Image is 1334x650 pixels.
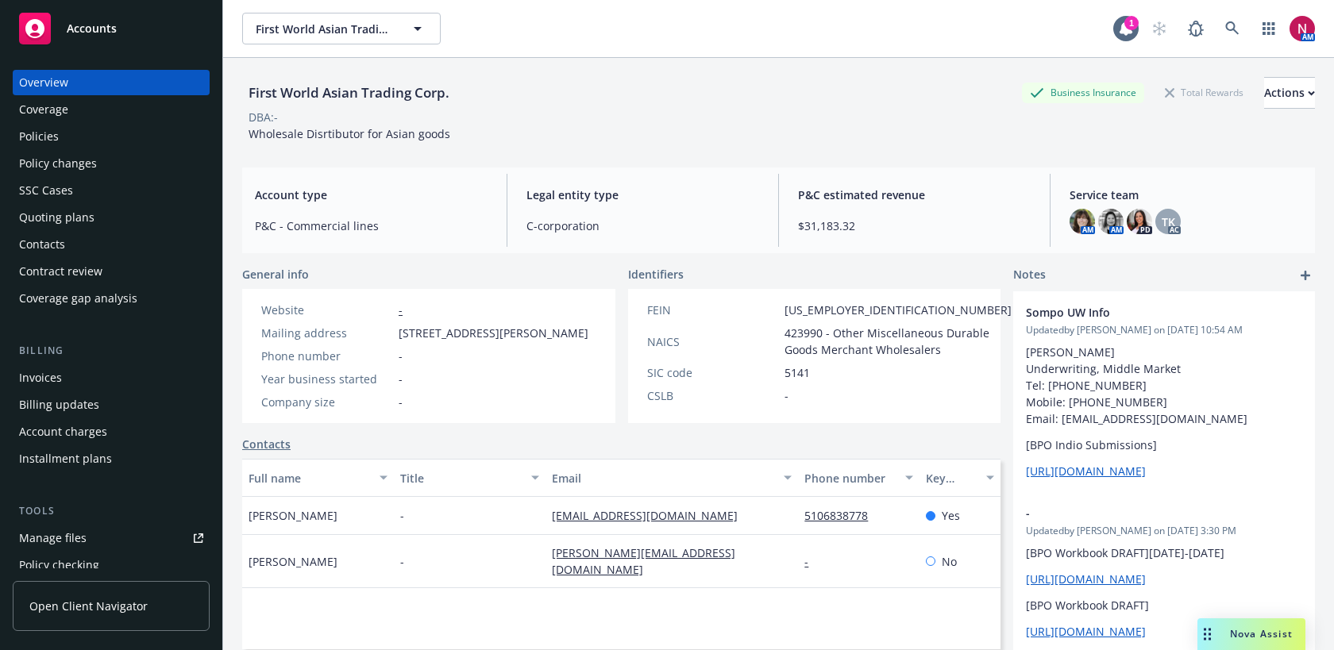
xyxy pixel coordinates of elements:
[19,286,137,311] div: Coverage gap analysis
[13,178,210,203] a: SSC Cases
[19,205,94,230] div: Quoting plans
[785,364,810,381] span: 5141
[13,446,210,471] a: Installment plans
[798,459,920,497] button: Phone number
[19,525,87,551] div: Manage files
[785,387,788,404] span: -
[242,266,309,283] span: General info
[261,302,392,318] div: Website
[926,470,977,487] div: Key contact
[19,178,73,203] div: SSC Cases
[399,348,403,364] span: -
[249,126,450,141] span: Wholesale Disrtibutor for Asian goods
[1070,187,1302,203] span: Service team
[399,371,403,387] span: -
[249,470,370,487] div: Full name
[1026,304,1261,321] span: Sompo UW Info
[1253,13,1285,44] a: Switch app
[1264,77,1315,109] button: Actions
[19,70,68,95] div: Overview
[526,217,759,234] span: C-corporation
[256,21,393,37] span: First World Asian Trading Corp.
[19,151,97,176] div: Policy changes
[647,387,778,404] div: CSLB
[1013,291,1315,492] div: Sompo UW InfoUpdatedby [PERSON_NAME] on [DATE] 10:54 AM[PERSON_NAME] Underwriting, Middle Market ...
[400,553,404,570] span: -
[19,419,107,444] div: Account charges
[1026,344,1302,427] p: [PERSON_NAME] Underwriting, Middle Market Tel: [PHONE_NUMBER] Mobile: [PHONE_NUMBER] Email: [EMAI...
[1197,618,1217,650] div: Drag to move
[1026,544,1302,561] p: [BPO Workbook DRAFT][DATE]-[DATE]
[13,365,210,390] a: Invoices
[261,348,392,364] div: Phone number
[1070,209,1095,234] img: photo
[19,259,102,284] div: Contract review
[19,232,65,257] div: Contacts
[552,545,735,577] a: [PERSON_NAME][EMAIL_ADDRESS][DOMAIN_NAME]
[920,459,1000,497] button: Key contact
[1180,13,1212,44] a: Report a Bug
[1127,209,1152,234] img: photo
[1026,571,1146,587] a: [URL][DOMAIN_NAME]
[1026,597,1302,613] p: [BPO Workbook DRAFT]
[1157,83,1251,102] div: Total Rewards
[13,343,210,359] div: Billing
[13,205,210,230] a: Quoting plans
[261,371,392,387] div: Year business started
[399,394,403,410] span: -
[261,394,392,410] div: Company size
[400,507,404,524] span: -
[647,333,778,350] div: NAICS
[13,419,210,444] a: Account charges
[19,365,62,390] div: Invoices
[1197,618,1305,650] button: Nova Assist
[1026,323,1302,337] span: Updated by [PERSON_NAME] on [DATE] 10:54 AM
[400,470,522,487] div: Title
[798,217,1031,234] span: $31,183.32
[67,22,117,35] span: Accounts
[552,508,750,523] a: [EMAIL_ADDRESS][DOMAIN_NAME]
[942,507,960,524] span: Yes
[1230,627,1293,640] span: Nova Assist
[13,97,210,122] a: Coverage
[1264,78,1315,108] div: Actions
[249,507,337,524] span: [PERSON_NAME]
[13,70,210,95] a: Overview
[1026,463,1146,479] a: [URL][DOMAIN_NAME]
[13,392,210,417] a: Billing updates
[552,470,774,487] div: Email
[242,83,456,103] div: First World Asian Trading Corp.
[628,266,684,283] span: Identifiers
[19,97,68,122] div: Coverage
[1013,266,1046,285] span: Notes
[19,392,99,417] div: Billing updates
[526,187,759,203] span: Legal entity type
[804,508,881,523] a: 5106838778
[255,217,488,234] span: P&C - Commercial lines
[394,459,546,497] button: Title
[804,554,821,569] a: -
[942,553,957,570] span: No
[647,364,778,381] div: SIC code
[13,552,210,578] a: Policy checking
[13,124,210,149] a: Policies
[1143,13,1175,44] a: Start snowing
[399,325,588,341] span: [STREET_ADDRESS][PERSON_NAME]
[242,459,394,497] button: Full name
[255,187,488,203] span: Account type
[13,151,210,176] a: Policy changes
[399,302,403,317] a: -
[546,459,798,497] button: Email
[1162,213,1175,230] span: TK
[13,286,210,311] a: Coverage gap analysis
[1022,83,1144,102] div: Business Insurance
[647,302,778,318] div: FEIN
[261,325,392,341] div: Mailing address
[785,302,1012,318] span: [US_EMPLOYER_IDENTIFICATION_NUMBER]
[242,13,441,44] button: First World Asian Trading Corp.
[798,187,1031,203] span: P&C estimated revenue
[785,325,1012,358] span: 423990 - Other Miscellaneous Durable Goods Merchant Wholesalers
[1026,524,1302,538] span: Updated by [PERSON_NAME] on [DATE] 3:30 PM
[1098,209,1124,234] img: photo
[13,503,210,519] div: Tools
